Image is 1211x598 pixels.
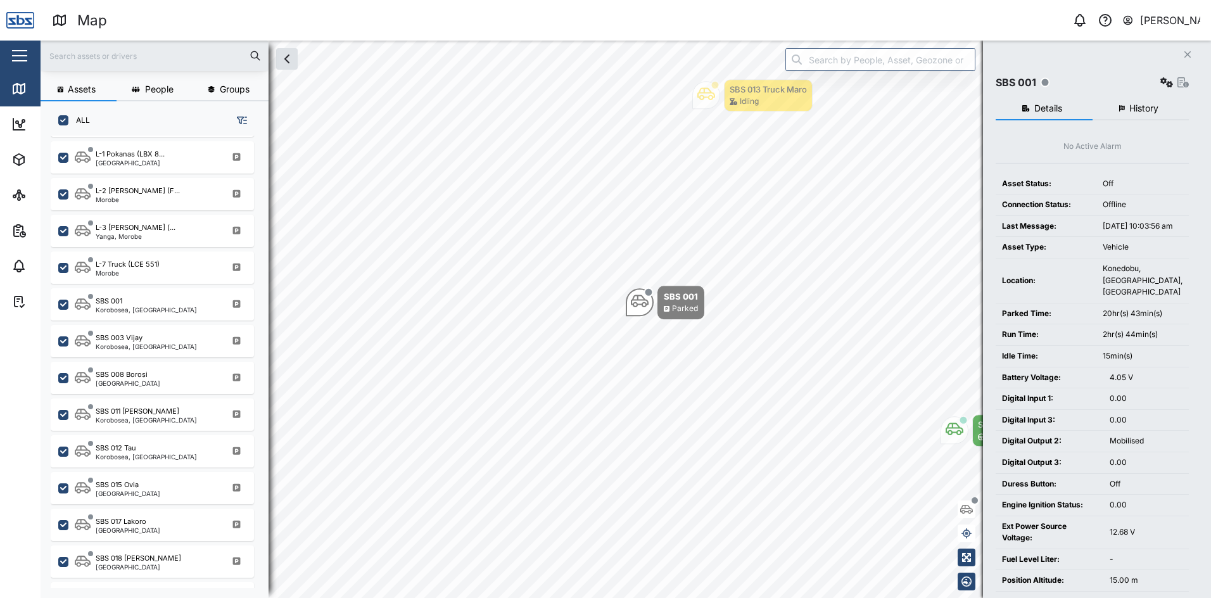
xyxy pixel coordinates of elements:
div: 0.00 [1110,393,1182,405]
div: Idling [740,96,759,108]
div: Korobosea, [GEOGRAPHIC_DATA] [96,307,197,313]
span: History [1129,104,1158,113]
div: Map marker [692,79,813,111]
div: SBS 008 Borosi [96,369,148,380]
div: Map [77,10,107,32]
div: Mobilised [1110,435,1182,447]
div: [GEOGRAPHIC_DATA] [96,527,160,533]
div: Konedobu, [GEOGRAPHIC_DATA], [GEOGRAPHIC_DATA] [1103,263,1182,298]
div: Digital Output 3: [1002,457,1097,469]
div: SBS 017 Lakoro [96,516,146,527]
label: ALL [68,115,90,125]
div: Korobosea, [GEOGRAPHIC_DATA] [96,343,197,350]
span: Groups [220,85,250,94]
div: Duress Button: [1002,478,1097,490]
div: L-1 Pokanas (LBX 8... [96,149,165,160]
div: 0.00 [1110,457,1182,469]
div: Offline [1103,199,1182,211]
div: SBS 001 [96,296,122,307]
div: 20hr(s) 43min(s) [1103,308,1182,320]
div: Parked Time: [1002,308,1090,320]
div: Parked [672,303,698,315]
input: Search by People, Asset, Geozone or Place [785,48,975,71]
div: Dashboard [33,117,90,131]
div: SBS 010 [PERSON_NAME] [978,418,1079,431]
div: [GEOGRAPHIC_DATA] [96,160,165,166]
div: Map marker [626,286,704,319]
div: 12.68 V [1110,526,1182,538]
div: Korobosea, [GEOGRAPHIC_DATA] [96,454,197,460]
div: [GEOGRAPHIC_DATA] [96,564,181,570]
div: Map marker [941,414,1084,447]
div: Run Time: [1002,329,1090,341]
div: Morobe [96,270,160,276]
div: SBS 001 [664,290,698,303]
div: 0.00 [1110,499,1182,511]
div: Asset Type: [1002,241,1090,253]
div: L-7 Truck (LCE 551) [96,259,160,270]
div: SBS 011 [PERSON_NAME] [96,406,179,417]
div: Battery Voltage: [1002,372,1097,384]
div: Assets [33,153,72,167]
div: SBS 018 [PERSON_NAME] [96,553,181,564]
div: [DATE] 10:03:56 am [1103,220,1182,232]
div: Position Altitude: [1002,575,1097,587]
div: [PERSON_NAME] [1140,13,1201,29]
div: 0.00 [1110,414,1182,426]
div: SBS 013 Truck Maro [730,83,807,96]
div: SBS 015 Ovia [96,480,139,490]
div: [GEOGRAPHIC_DATA] [96,380,160,386]
span: Assets [68,85,96,94]
div: 15min(s) [1103,350,1182,362]
div: SBS 001 [996,75,1036,91]
div: No Active Alarm [1063,141,1122,153]
div: Korobosea, [GEOGRAPHIC_DATA] [96,417,197,423]
div: Idle Time: [1002,350,1090,362]
div: Sites [33,188,63,202]
div: - [1110,554,1182,566]
canvas: Map [41,41,1211,598]
div: [GEOGRAPHIC_DATA] [96,490,160,497]
button: [PERSON_NAME] [1122,11,1201,29]
div: SBS 003 Vijay [96,333,143,343]
div: Digital Input 1: [1002,393,1097,405]
div: Yanga, Morobe [96,233,175,239]
div: Tasks [33,295,68,309]
div: SBS 012 Tau [96,443,136,454]
div: Last Message: [1002,220,1090,232]
div: Engine Ignition Status: [1002,499,1097,511]
input: Search assets or drivers [48,46,261,65]
div: Off [1110,478,1182,490]
div: Off [1103,178,1182,190]
div: grid [51,136,268,588]
div: Connection Status: [1002,199,1090,211]
div: L-2 [PERSON_NAME] (F... [96,186,180,196]
img: Main Logo [6,6,34,34]
span: Details [1034,104,1062,113]
div: Map [33,82,61,96]
span: People [145,85,174,94]
div: Reports [33,224,76,238]
div: Alarms [33,259,72,273]
div: Ext Power Source Voltage: [1002,521,1097,544]
div: Vehicle [1103,241,1182,253]
div: 2hr(s) 44min(s) [1103,329,1182,341]
div: Fuel Level Liter: [1002,554,1097,566]
div: Morobe [96,196,180,203]
div: Digital Output 2: [1002,435,1097,447]
div: Asset Status: [1002,178,1090,190]
div: Digital Input 3: [1002,414,1097,426]
div: Location: [1002,275,1090,287]
div: 15.00 m [1110,575,1182,587]
div: L-3 [PERSON_NAME] (... [96,222,175,233]
div: 4.05 V [1110,372,1182,384]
